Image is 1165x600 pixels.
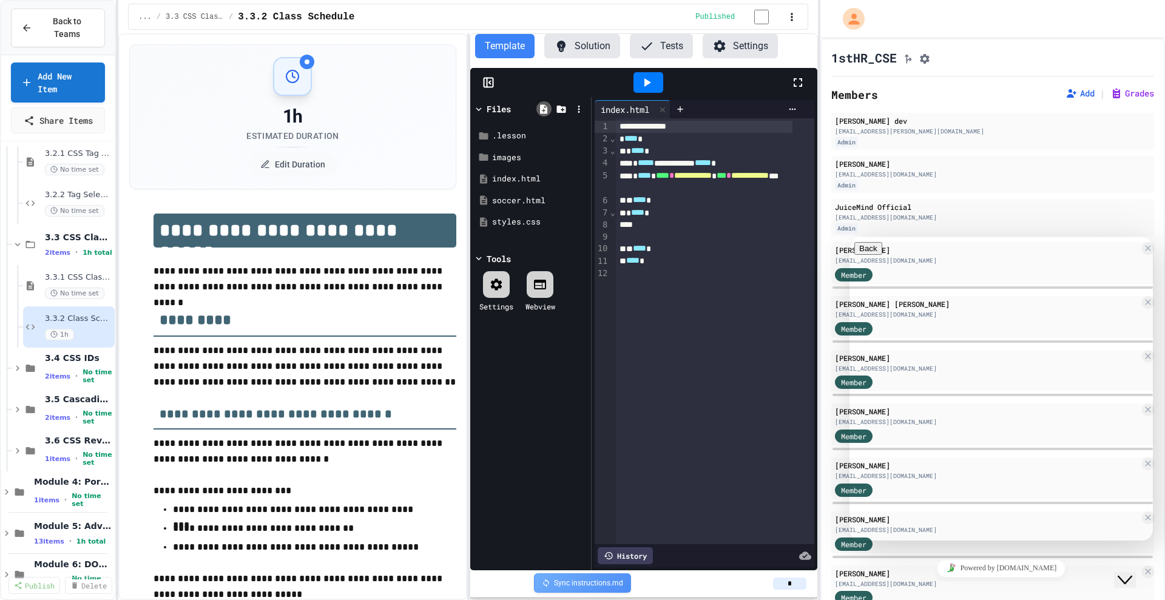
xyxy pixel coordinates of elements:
div: Files [487,103,511,115]
div: 2 [595,133,610,145]
div: [PERSON_NAME] [PERSON_NAME] [835,298,1140,309]
span: • [75,413,78,422]
div: History [598,547,653,564]
div: soccer.html [492,195,587,207]
span: Module 4: Portfolio [34,476,112,487]
span: | [1099,86,1106,101]
a: Delete [65,577,112,594]
div: 9 [595,231,610,243]
span: 3.5 Cascading Rules [45,394,112,405]
span: 1h total [76,538,106,545]
span: No time set [72,492,112,508]
div: styles.css [492,216,587,228]
div: [PERSON_NAME] [835,460,1140,471]
div: Estimated Duration [246,130,339,142]
div: [PERSON_NAME] [835,406,1140,417]
div: 11 [595,255,610,268]
div: 5 [595,170,610,195]
span: Fold line [610,133,616,143]
div: 10 [595,243,610,255]
div: images [492,152,587,164]
div: 6 [595,195,610,207]
span: Member [841,269,866,280]
span: Fold line [610,207,616,217]
span: / [157,12,161,22]
a: Publish [8,577,60,594]
div: index.html [595,103,655,116]
span: 3.3.1 CSS Classes [45,272,112,283]
div: 8 [595,219,610,231]
span: 13 items [34,538,64,545]
div: [EMAIL_ADDRESS][DOMAIN_NAME] [835,417,1140,426]
button: Solution [544,34,620,58]
div: Content is published and visible to students [695,9,783,24]
div: [EMAIL_ADDRESS][DOMAIN_NAME] [835,256,1140,265]
span: 3.2.2 Tag Selection [45,190,112,200]
span: 2 items [45,249,70,257]
iframe: chat widget [1114,551,1153,588]
a: Add New Item [11,62,105,103]
span: No time set [45,164,104,175]
span: 3.3 CSS Classes [45,232,112,243]
span: 1h [45,329,74,340]
button: Grades [1110,87,1154,99]
div: Webview [525,301,555,312]
span: 2 items [45,414,70,422]
span: • [75,371,78,381]
span: Member [841,485,866,496]
div: .lesson [492,130,587,142]
div: Tools [487,252,511,265]
div: 3 [595,145,610,157]
span: • [64,495,67,505]
div: index.html [492,173,587,185]
div: 12 [595,268,610,280]
iframe: chat widget [849,237,1153,541]
span: 3.3 CSS Classes [166,12,224,22]
button: Back to Teams [11,8,105,47]
div: [EMAIL_ADDRESS][DOMAIN_NAME] [835,525,1140,534]
div: [EMAIL_ADDRESS][DOMAIN_NAME] [835,310,1140,319]
div: [EMAIL_ADDRESS][DOMAIN_NAME] [835,364,1140,373]
button: Edit Duration [248,152,337,177]
span: • [69,536,72,546]
div: 7 [595,207,610,219]
button: Tests [630,34,693,58]
span: Back to Teams [39,15,95,41]
span: Published [695,12,735,22]
span: 1h total [83,249,112,257]
button: Settings [703,34,778,58]
span: Member [841,323,866,334]
span: No time set [83,410,112,425]
div: [PERSON_NAME] [835,514,1140,525]
div: [EMAIL_ADDRESS][DOMAIN_NAME] [835,170,1150,179]
span: ... [138,12,152,22]
button: Add [1065,87,1095,99]
div: Sync instructions.md [534,573,631,593]
input: publish toggle [740,10,783,24]
div: 1 [595,121,610,133]
button: Assignment Settings [919,50,931,65]
div: [PERSON_NAME] [835,158,1150,169]
div: [PERSON_NAME] [835,244,1140,255]
h2: Members [831,86,878,103]
div: Admin [835,180,858,190]
span: 1 items [34,496,59,504]
div: Settings [479,301,513,312]
div: index.html [595,100,670,118]
span: Member [841,377,866,388]
div: [EMAIL_ADDRESS][PERSON_NAME][DOMAIN_NAME] [835,127,1150,136]
div: [PERSON_NAME] [835,568,1140,579]
iframe: chat widget [849,554,1153,582]
span: 2 items [45,372,70,380]
button: Template [475,34,535,58]
span: No time set [83,368,112,384]
span: 3.3.2 Class Schedule [238,10,354,24]
span: Module 5: Advanced HTML/CSS [34,521,112,531]
span: 3.6 CSS Review [45,435,112,446]
div: JuiceMind Official [835,201,1150,212]
span: 1 items [45,455,70,463]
